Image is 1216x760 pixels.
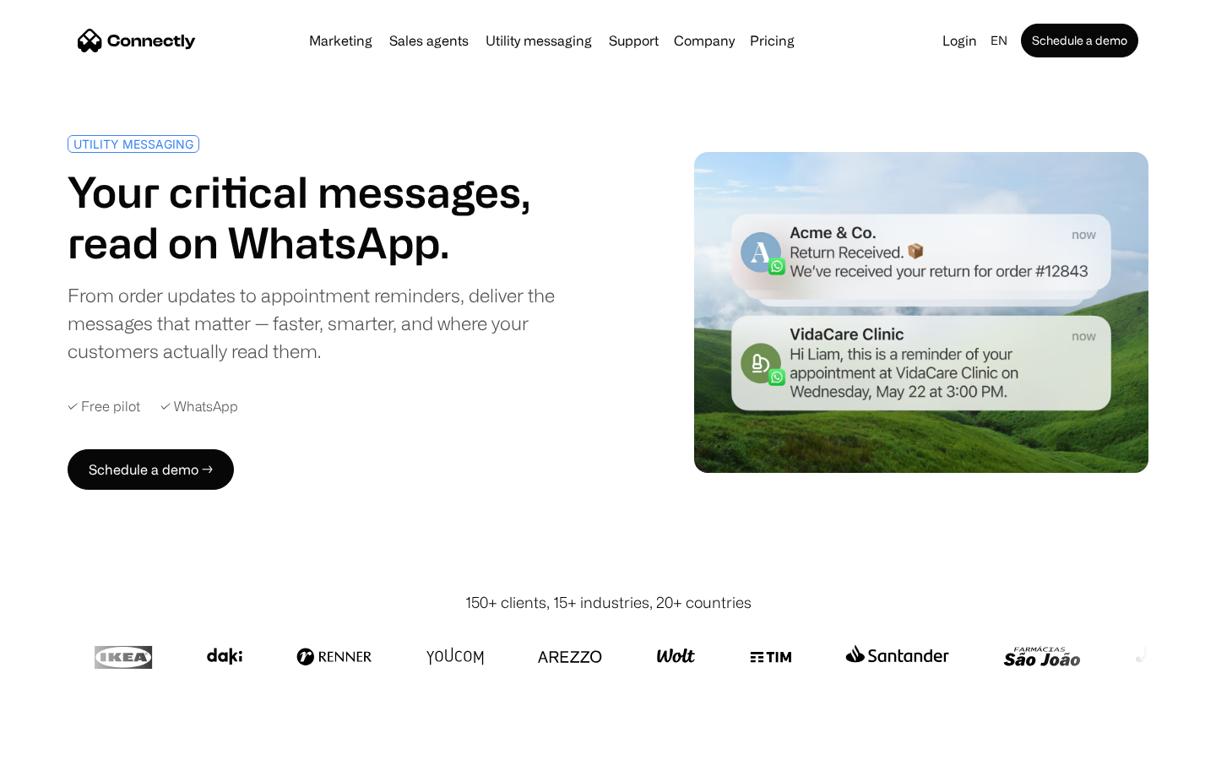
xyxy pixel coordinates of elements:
div: UTILITY MESSAGING [73,138,193,150]
a: Utility messaging [479,34,599,47]
div: From order updates to appointment reminders, deliver the messages that matter — faster, smarter, ... [68,281,601,365]
aside: Language selected: English [17,729,101,754]
h1: Your critical messages, read on WhatsApp. [68,166,601,268]
div: ✓ WhatsApp [160,399,238,415]
ul: Language list [34,730,101,754]
a: Marketing [302,34,379,47]
a: Schedule a demo → [68,449,234,490]
div: en [991,29,1007,52]
div: ✓ Free pilot [68,399,140,415]
div: 150+ clients, 15+ industries, 20+ countries [465,591,752,614]
a: Support [602,34,665,47]
div: Company [674,29,735,52]
a: Sales agents [383,34,475,47]
a: Pricing [743,34,801,47]
a: Login [936,29,984,52]
a: Schedule a demo [1021,24,1138,57]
